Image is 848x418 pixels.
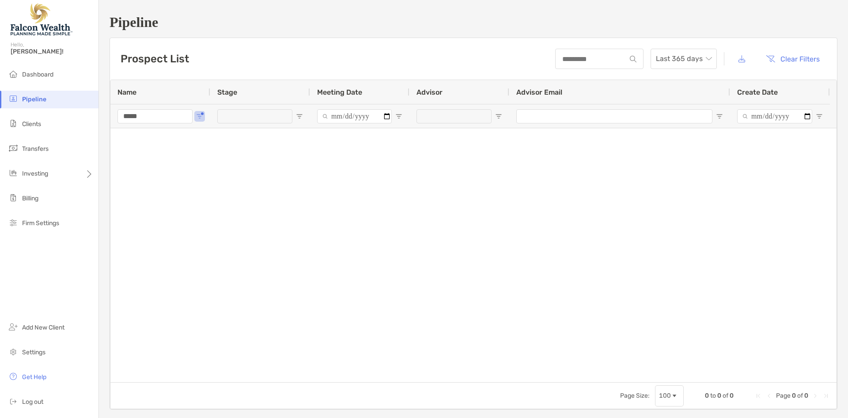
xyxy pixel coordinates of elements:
[22,373,46,381] span: Get Help
[217,88,237,96] span: Stage
[716,113,723,120] button: Open Filter Menu
[804,392,808,399] span: 0
[705,392,709,399] span: 0
[22,145,49,153] span: Transfers
[22,324,64,331] span: Add New Client
[22,71,53,78] span: Dashboard
[620,392,650,399] div: Page Size:
[717,392,721,399] span: 0
[11,48,93,55] span: [PERSON_NAME]!
[730,392,734,399] span: 0
[296,113,303,120] button: Open Filter Menu
[723,392,728,399] span: of
[8,346,19,357] img: settings icon
[755,392,762,399] div: First Page
[196,113,203,120] button: Open Filter Menu
[22,96,46,103] span: Pipeline
[117,88,136,96] span: Name
[8,69,19,79] img: dashboard icon
[8,143,19,153] img: transfers icon
[22,398,43,406] span: Log out
[759,49,826,69] button: Clear Filters
[656,49,712,69] span: Last 365 days
[8,118,19,129] img: clients icon
[317,88,362,96] span: Meeting Date
[8,371,19,382] img: get-help icon
[816,113,823,120] button: Open Filter Menu
[516,109,712,123] input: Advisor Email Filter Input
[737,88,778,96] span: Create Date
[822,392,829,399] div: Last Page
[8,217,19,228] img: firm-settings icon
[737,109,812,123] input: Create Date Filter Input
[22,219,59,227] span: Firm Settings
[117,109,193,123] input: Name Filter Input
[630,56,636,62] img: input icon
[792,392,796,399] span: 0
[11,4,72,35] img: Falcon Wealth Planning Logo
[416,88,443,96] span: Advisor
[812,392,819,399] div: Next Page
[765,392,772,399] div: Previous Page
[776,392,791,399] span: Page
[395,113,402,120] button: Open Filter Menu
[8,192,19,203] img: billing icon
[22,349,45,356] span: Settings
[317,109,392,123] input: Meeting Date Filter Input
[659,392,671,399] div: 100
[8,396,19,406] img: logout icon
[495,113,502,120] button: Open Filter Menu
[121,53,189,65] h3: Prospect List
[516,88,562,96] span: Advisor Email
[710,392,716,399] span: to
[110,14,837,31] h1: Pipeline
[8,93,19,104] img: pipeline icon
[8,322,19,332] img: add_new_client icon
[8,168,19,178] img: investing icon
[22,195,38,202] span: Billing
[797,392,803,399] span: of
[655,385,684,406] div: Page Size
[22,170,48,177] span: Investing
[22,120,41,128] span: Clients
